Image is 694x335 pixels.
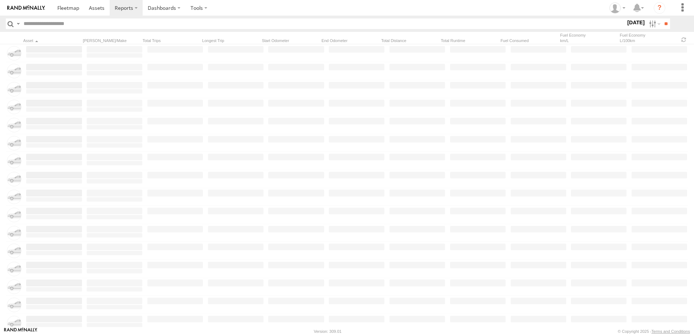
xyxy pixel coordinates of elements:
[646,18,662,29] label: Search Filter Options
[679,36,688,43] span: Refresh
[607,3,628,13] div: Zaid Abu Manneh
[4,328,37,335] a: Visit our Website
[23,38,80,43] div: Click to Sort
[7,5,45,11] img: rand-logo.svg
[620,38,677,43] div: L/100km
[501,38,557,43] div: Fuel Consumed
[314,329,342,334] div: Version: 309.01
[83,38,139,43] div: [PERSON_NAME]/Make
[441,38,498,43] div: Total Runtime
[381,38,438,43] div: Total Distance
[262,38,318,43] div: Start Odometer
[620,33,677,43] div: Fuel Economy
[15,18,21,29] label: Search Query
[626,18,646,26] label: [DATE]
[202,38,259,43] div: Longest Trip
[618,329,690,334] div: © Copyright 2025 -
[143,38,199,43] div: Total Trips
[654,2,665,14] i: ?
[652,329,690,334] a: Terms and Conditions
[322,38,378,43] div: End Odometer
[560,33,617,43] div: Fuel Economy
[560,38,617,43] div: km/L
